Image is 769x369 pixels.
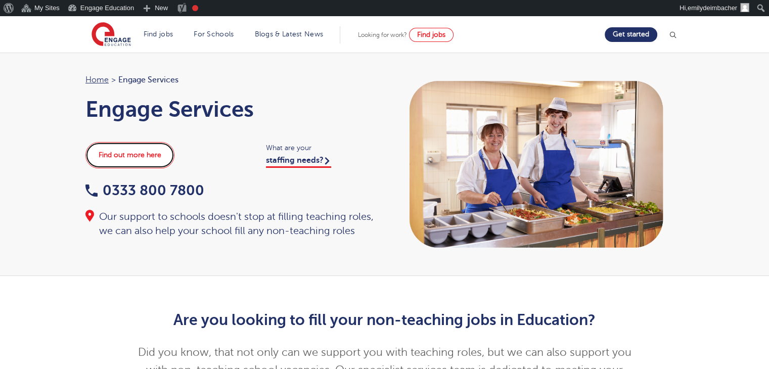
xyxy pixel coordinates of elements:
span: Looking for work? [358,31,407,38]
a: Find out more here [85,142,174,168]
a: 0333 800 7800 [85,182,204,198]
h2: Are you looking to fill your non-teaching jobs in Education? [137,311,632,329]
a: Home [85,75,109,84]
img: Engage Education [92,22,131,48]
div: Our support to schools doesn't stop at filling teaching roles, we can also help your school fill ... [85,210,375,238]
a: For Schools [194,30,234,38]
span: What are your [266,142,375,154]
span: emilydeimbacher [688,4,737,12]
a: Find jobs [409,28,454,42]
a: Find jobs [144,30,173,38]
nav: breadcrumb [85,73,375,86]
a: Get started [605,27,657,42]
a: staffing needs? [266,156,331,168]
a: Blogs & Latest News [255,30,324,38]
div: Focus keyphrase not set [192,5,198,11]
span: Engage Services [118,73,178,86]
span: Find jobs [417,31,445,38]
h1: Engage Services [85,97,375,122]
span: > [111,75,116,84]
